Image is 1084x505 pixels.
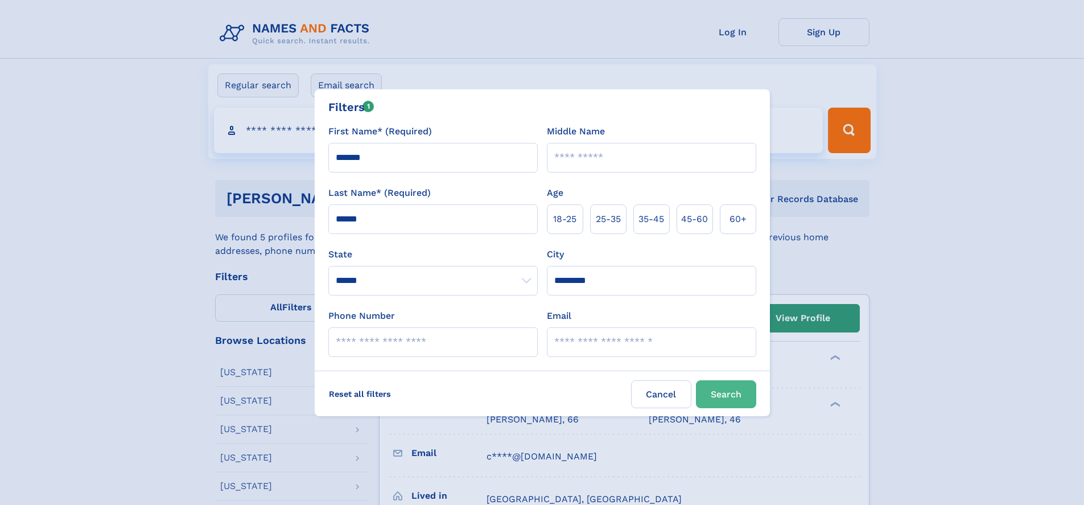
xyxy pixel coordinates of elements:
[328,125,432,138] label: First Name* (Required)
[631,380,691,408] label: Cancel
[547,248,564,261] label: City
[547,186,563,200] label: Age
[696,380,756,408] button: Search
[638,212,664,226] span: 35‑45
[553,212,576,226] span: 18‑25
[681,212,708,226] span: 45‑60
[596,212,621,226] span: 25‑35
[322,380,398,408] label: Reset all filters
[547,125,605,138] label: Middle Name
[547,309,571,323] label: Email
[328,309,395,323] label: Phone Number
[729,212,747,226] span: 60+
[328,186,431,200] label: Last Name* (Required)
[328,98,374,116] div: Filters
[328,248,538,261] label: State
